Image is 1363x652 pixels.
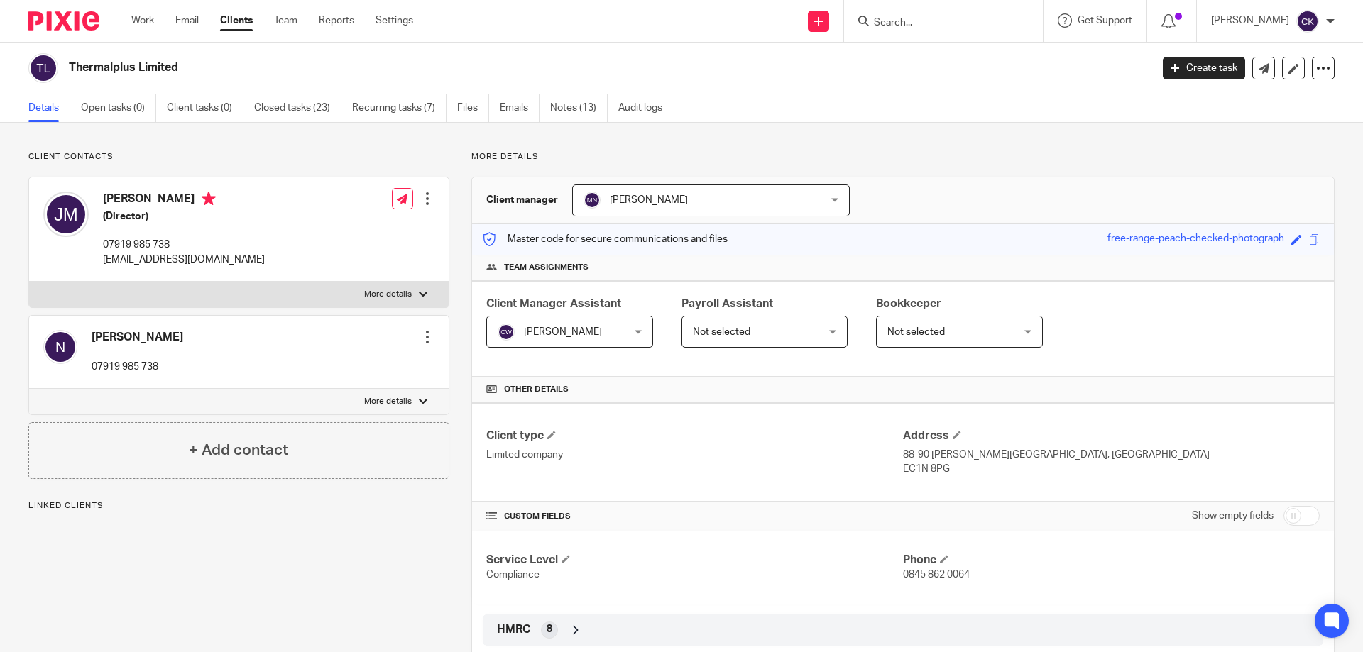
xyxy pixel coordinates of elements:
[486,429,903,443] h4: Client type
[189,439,288,461] h4: + Add contact
[887,327,945,337] span: Not selected
[364,396,412,407] p: More details
[486,193,558,207] h3: Client manager
[903,448,1320,462] p: 88-90 [PERSON_NAME][GEOGRAPHIC_DATA], [GEOGRAPHIC_DATA]
[202,192,216,206] i: Primary
[28,11,99,31] img: Pixie
[28,94,70,122] a: Details
[547,622,552,636] span: 8
[1296,10,1319,33] img: svg%3E
[43,192,89,237] img: svg%3E
[274,13,297,28] a: Team
[486,448,903,462] p: Limited company
[319,13,354,28] a: Reports
[131,13,154,28] a: Work
[103,192,265,209] h4: [PERSON_NAME]
[1211,13,1289,28] p: [PERSON_NAME]
[103,209,265,223] h5: (Director)
[364,289,412,300] p: More details
[28,500,449,512] p: Linked clients
[28,151,449,162] p: Client contacts
[486,511,903,522] h4: CUSTOM FIELDS
[903,462,1320,476] p: EC1N 8PG
[498,324,515,341] img: svg%3E
[1107,231,1284,248] div: free-range-peach-checked-photograph
[43,330,77,364] img: svg%3E
[500,94,540,122] a: Emails
[28,53,58,83] img: svg%3E
[1192,509,1274,523] label: Show empty fields
[504,384,569,395] span: Other details
[483,232,728,246] p: Master code for secure communications and files
[903,570,970,580] span: 0845 862 0064
[610,195,688,205] span: [PERSON_NAME]
[92,330,183,345] h4: [PERSON_NAME]
[457,94,489,122] a: Files
[550,94,608,122] a: Notes (13)
[69,60,927,75] h2: Thermalplus Limited
[486,570,540,580] span: Compliance
[872,17,1000,30] input: Search
[584,192,601,209] img: svg%3E
[92,360,183,374] p: 07919 985 738
[1078,16,1132,26] span: Get Support
[903,553,1320,568] h4: Phone
[103,238,265,252] p: 07919 985 738
[471,151,1335,162] p: More details
[903,429,1320,443] h4: Address
[486,553,903,568] h4: Service Level
[220,13,253,28] a: Clients
[81,94,156,122] a: Open tasks (0)
[167,94,243,122] a: Client tasks (0)
[504,262,589,273] span: Team assignments
[693,327,750,337] span: Not selected
[524,327,602,337] span: [PERSON_NAME]
[352,94,447,122] a: Recurring tasks (7)
[876,298,941,309] span: Bookkeeper
[681,298,773,309] span: Payroll Assistant
[254,94,341,122] a: Closed tasks (23)
[497,622,530,637] span: HMRC
[618,94,673,122] a: Audit logs
[103,253,265,267] p: [EMAIL_ADDRESS][DOMAIN_NAME]
[376,13,413,28] a: Settings
[1163,57,1245,79] a: Create task
[175,13,199,28] a: Email
[486,298,621,309] span: Client Manager Assistant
